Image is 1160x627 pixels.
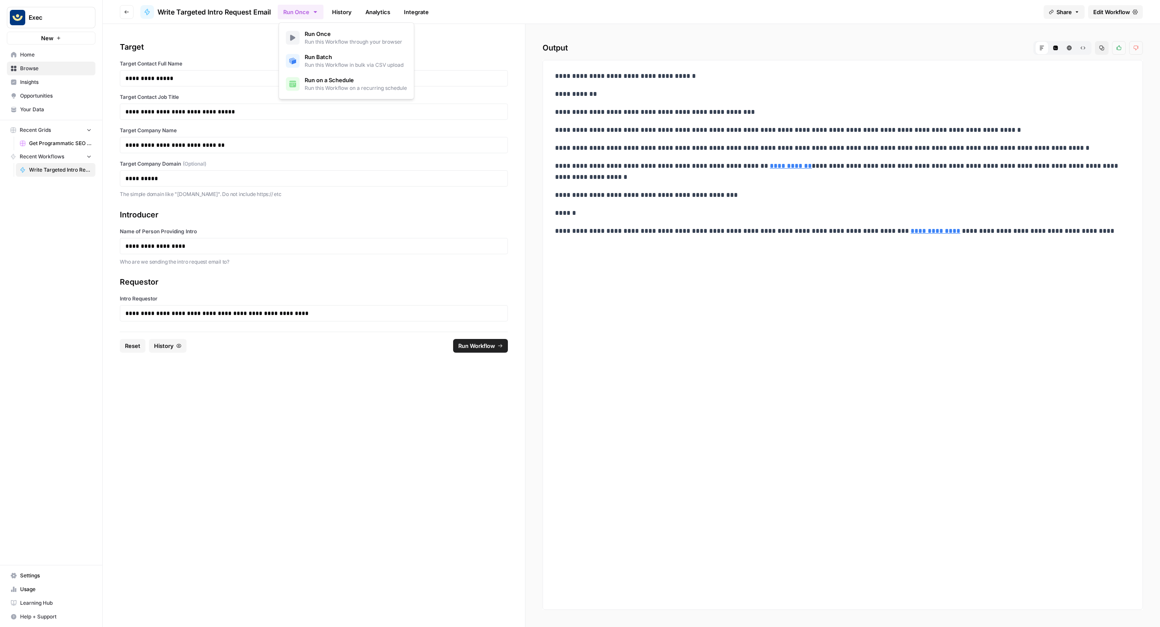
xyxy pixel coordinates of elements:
[20,78,92,86] span: Insights
[282,49,410,72] a: Run BatchRun this Workflow in bulk via CSV upload
[29,140,92,147] span: Get Programmatic SEO Keyword Ideas
[282,72,410,95] a: Run on a ScheduleRun this Workflow on a recurring schedule
[1056,8,1072,16] span: Share
[278,5,323,19] button: Run Once
[399,5,434,19] a: Integrate
[120,60,508,68] label: Target Contact Full Name
[20,106,92,113] span: Your Data
[7,124,95,137] button: Recent Grids
[7,7,95,28] button: Workspace: Exec
[453,339,508,353] button: Run Workflow
[305,30,402,38] span: Run Once
[20,65,92,72] span: Browse
[20,613,92,621] span: Help + Support
[7,610,95,624] button: Help + Support
[120,93,508,101] label: Target Contact Job Title
[120,295,508,303] label: Intro Requestor
[458,342,495,350] span: Run Workflow
[7,89,95,103] a: Opportunities
[7,569,95,582] a: Settings
[41,34,53,42] span: New
[149,339,187,353] button: History
[120,276,508,288] div: Requestor
[279,22,414,99] div: Run Once
[360,5,395,19] a: Analytics
[125,342,140,350] span: Reset
[7,596,95,610] a: Learning Hub
[543,41,1143,55] h2: Output
[1088,5,1143,19] a: Edit Workflow
[157,7,271,17] span: Write Targeted Intro Request Email
[120,228,508,235] label: Name of Person Providing Intro
[120,339,145,353] button: Reset
[120,160,508,168] label: Target Company Domain
[154,342,174,350] span: History
[120,41,508,53] div: Target
[120,258,508,266] p: Who are we sending the intro request email to?
[20,599,92,607] span: Learning Hub
[20,51,92,59] span: Home
[183,160,206,168] span: (Optional)
[120,190,508,199] p: The simple domain like "[DOMAIN_NAME]". Do not include https:// etc
[7,75,95,89] a: Insights
[29,166,92,174] span: Write Targeted Intro Request Email
[7,582,95,596] a: Usage
[20,572,92,579] span: Settings
[1093,8,1130,16] span: Edit Workflow
[20,126,51,134] span: Recent Grids
[1044,5,1085,19] button: Share
[7,62,95,75] a: Browse
[120,209,508,221] div: Introducer
[140,5,271,19] a: Write Targeted Intro Request Email
[282,26,410,49] a: Run OnceRun this Workflow through your browser
[7,103,95,116] a: Your Data
[120,127,508,134] label: Target Company Name
[29,13,80,22] span: Exec
[20,153,64,160] span: Recent Workflows
[16,163,95,177] a: Write Targeted Intro Request Email
[305,84,407,92] span: Run this Workflow on a recurring schedule
[7,150,95,163] button: Recent Workflows
[7,32,95,45] button: New
[305,53,403,61] span: Run Batch
[10,10,25,25] img: Exec Logo
[305,38,402,46] span: Run this Workflow through your browser
[327,5,357,19] a: History
[305,76,407,84] span: Run on a Schedule
[305,61,403,69] span: Run this Workflow in bulk via CSV upload
[7,48,95,62] a: Home
[20,92,92,100] span: Opportunities
[20,585,92,593] span: Usage
[16,137,95,150] a: Get Programmatic SEO Keyword Ideas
